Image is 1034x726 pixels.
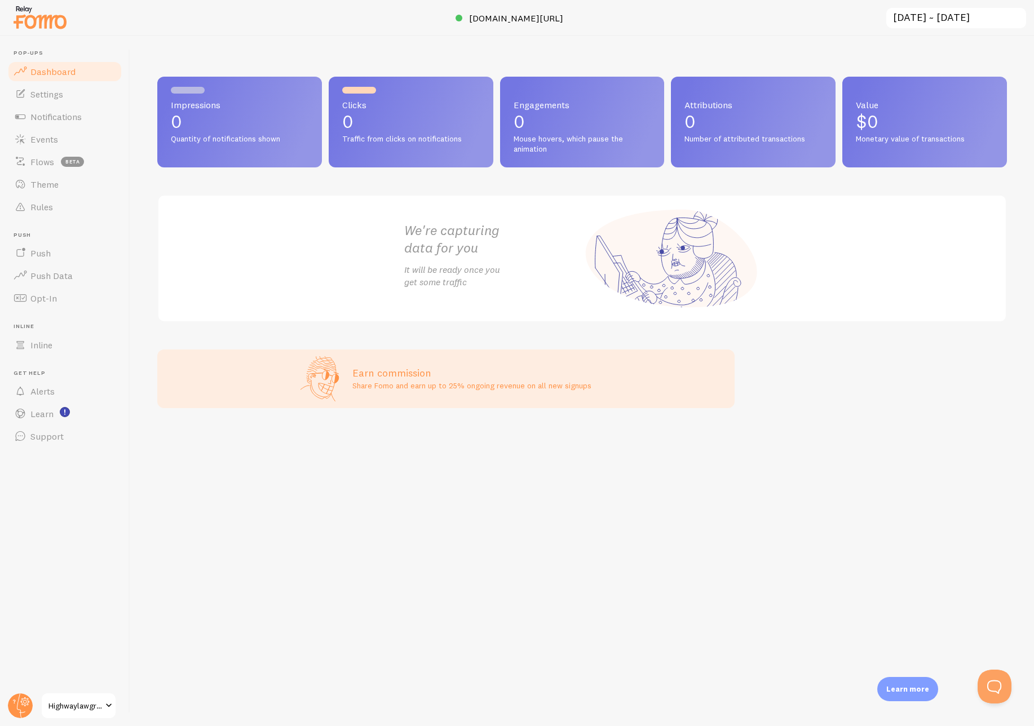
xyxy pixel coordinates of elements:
span: Dashboard [30,66,76,77]
span: Learn [30,408,54,419]
a: Push [7,242,123,264]
span: Inline [30,339,52,351]
a: Support [7,425,123,448]
a: Alerts [7,380,123,402]
span: Get Help [14,370,123,377]
p: 0 [514,113,651,131]
a: Highwaylawgroup (offers) [41,692,117,719]
iframe: Help Scout Beacon - Open [978,670,1011,703]
p: Learn more [886,684,929,694]
span: Attributions [684,100,822,109]
span: Settings [30,88,63,100]
span: Opt-In [30,293,57,304]
a: Notifications [7,105,123,128]
span: Pop-ups [14,50,123,57]
a: Opt-In [7,287,123,309]
span: Notifications [30,111,82,122]
span: Number of attributed transactions [684,134,822,144]
span: Clicks [342,100,480,109]
p: It will be ready once you get some traffic [404,263,582,289]
span: Flows [30,156,54,167]
span: Mouse hovers, which pause the animation [514,134,651,154]
h3: Earn commission [352,366,591,379]
img: fomo-relay-logo-orange.svg [12,3,68,32]
a: Inline [7,334,123,356]
svg: <p>Watch New Feature Tutorials!</p> [60,407,70,417]
span: Push [30,247,51,259]
span: Quantity of notifications shown [171,134,308,144]
p: Share Fomo and earn up to 25% ongoing revenue on all new signups [352,380,591,391]
span: Push Data [30,270,73,281]
div: Learn more [877,677,938,701]
p: 0 [171,113,308,131]
span: beta [61,157,84,167]
a: Events [7,128,123,150]
span: Highwaylawgroup (offers) [48,699,102,712]
a: Rules [7,196,123,218]
h2: We're capturing data for you [404,222,582,256]
a: Theme [7,173,123,196]
a: Flows beta [7,150,123,173]
p: 0 [342,113,480,131]
p: 0 [684,113,822,131]
span: Support [30,431,64,442]
span: Engagements [514,100,651,109]
span: Alerts [30,386,55,397]
span: Traffic from clicks on notifications [342,134,480,144]
span: Theme [30,179,59,190]
a: Dashboard [7,60,123,83]
span: Inline [14,323,123,330]
span: Value [856,100,993,109]
a: Settings [7,83,123,105]
span: Push [14,232,123,239]
span: Rules [30,201,53,213]
span: $0 [856,110,878,132]
a: Push Data [7,264,123,287]
span: Impressions [171,100,308,109]
a: Learn [7,402,123,425]
span: Monetary value of transactions [856,134,993,144]
span: Events [30,134,58,145]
